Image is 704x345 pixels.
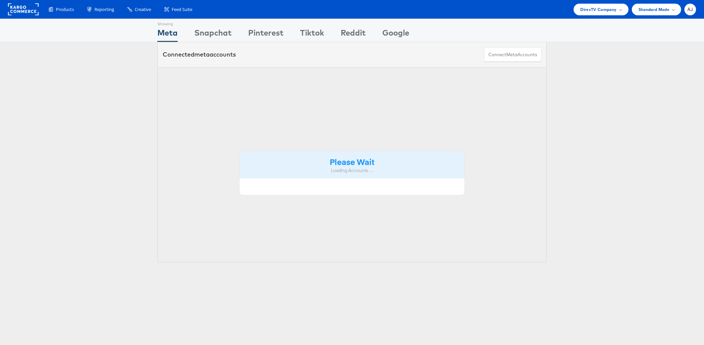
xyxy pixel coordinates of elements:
[330,156,374,167] strong: Please Wait
[172,6,192,13] span: Feed Suite
[484,47,541,62] button: ConnectmetaAccounts
[382,27,409,42] div: Google
[580,6,616,13] span: DirecTV Company
[94,6,114,13] span: Reporting
[194,27,232,42] div: Snapchat
[157,27,178,42] div: Meta
[341,27,366,42] div: Reddit
[638,6,669,13] span: Standard Mode
[163,50,236,59] div: Connected accounts
[506,52,517,58] span: meta
[194,51,210,58] span: meta
[300,27,324,42] div: Tiktok
[248,27,283,42] div: Pinterest
[56,6,74,13] span: Products
[245,167,459,174] div: Loading Accounts ....
[157,19,178,27] div: Showing
[687,7,693,12] span: AJ
[135,6,151,13] span: Creative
